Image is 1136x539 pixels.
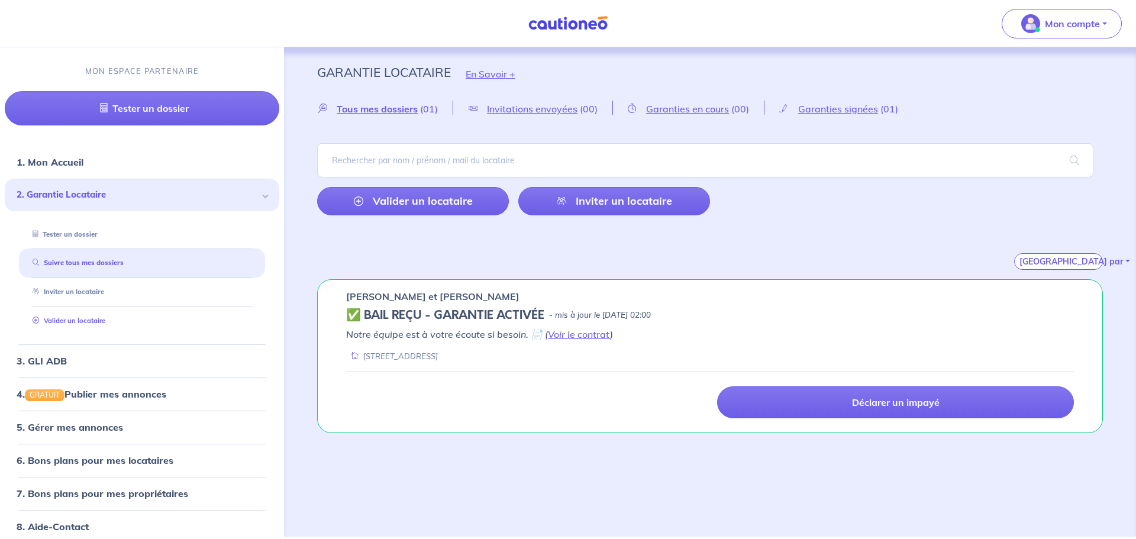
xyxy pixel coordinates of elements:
a: Déclarer un impayé [717,386,1074,418]
p: Déclarer un impayé [852,396,940,408]
a: 4.GRATUITPublier mes annonces [17,388,166,400]
span: 2. Garantie Locataire [17,188,259,202]
div: Valider un locataire [19,311,265,331]
div: 4.GRATUITPublier mes annonces [5,382,279,406]
span: (00) [580,103,598,115]
button: En Savoir + [451,57,530,91]
div: [STREET_ADDRESS] [346,351,438,362]
a: Voir le contrat [548,328,610,340]
div: 1. Mon Accueil [5,150,279,174]
input: Rechercher par nom / prénom / mail du locataire [317,143,1093,177]
a: 6. Bons plans pour mes locataires [17,454,173,466]
p: [PERSON_NAME] et [PERSON_NAME] [346,289,519,304]
a: Valider un locataire [28,317,105,325]
span: search [1056,144,1093,177]
p: Garantie Locataire [317,62,451,83]
div: Suivre tous mes dossiers [19,254,265,273]
p: - mis à jour le [DATE] 02:00 [549,309,651,321]
a: Inviter un locataire [28,288,104,296]
span: Garanties signées [798,103,878,115]
p: Mon compte [1045,17,1100,31]
a: Tester un dossier [5,91,279,125]
a: Tester un dossier [28,230,98,238]
a: Tous mes dossiers(01) [317,103,453,114]
a: Invitations envoyées(00) [453,103,612,114]
div: state: CONTRACT-VALIDATED, Context: IN-MANAGEMENT,IS-GL-CAUTION [346,308,1074,322]
span: Invitations envoyées [487,103,577,115]
p: MON ESPACE PARTENAIRE [85,66,199,77]
a: 8. Aide-Contact [17,521,89,532]
div: 7. Bons plans pour mes propriétaires [5,482,279,505]
a: Inviter un locataire [518,187,710,215]
span: Garanties en cours [646,103,729,115]
em: Notre équipe est à votre écoute si besoin. 📄 ( ) [346,328,613,340]
button: [GEOGRAPHIC_DATA] par [1014,253,1103,270]
span: (00) [731,103,749,115]
a: Valider un locataire [317,187,509,215]
button: illu_account_valid_menu.svgMon compte [1002,9,1122,38]
div: 6. Bons plans pour mes locataires [5,448,279,472]
span: Tous mes dossiers [337,103,418,115]
h5: ✅ BAIL REÇU - GARANTIE ACTIVÉE [346,308,544,322]
a: 7. Bons plans pour mes propriétaires [17,488,188,499]
img: Cautioneo [524,16,612,31]
a: 5. Gérer mes annonces [17,421,123,433]
div: 5. Gérer mes annonces [5,415,279,439]
span: (01) [420,103,438,115]
div: 2. Garantie Locataire [5,179,279,211]
a: Garanties signées(01) [764,103,913,114]
div: 3. GLI ADB [5,349,279,373]
a: 1. Mon Accueil [17,156,83,168]
a: 3. GLI ADB [17,355,67,367]
span: (01) [880,103,898,115]
img: illu_account_valid_menu.svg [1021,14,1040,33]
div: 8. Aide-Contact [5,515,279,538]
a: Suivre tous mes dossiers [28,259,124,267]
a: Garanties en cours(00) [613,103,764,114]
div: Tester un dossier [19,225,265,244]
div: Inviter un locataire [19,282,265,302]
